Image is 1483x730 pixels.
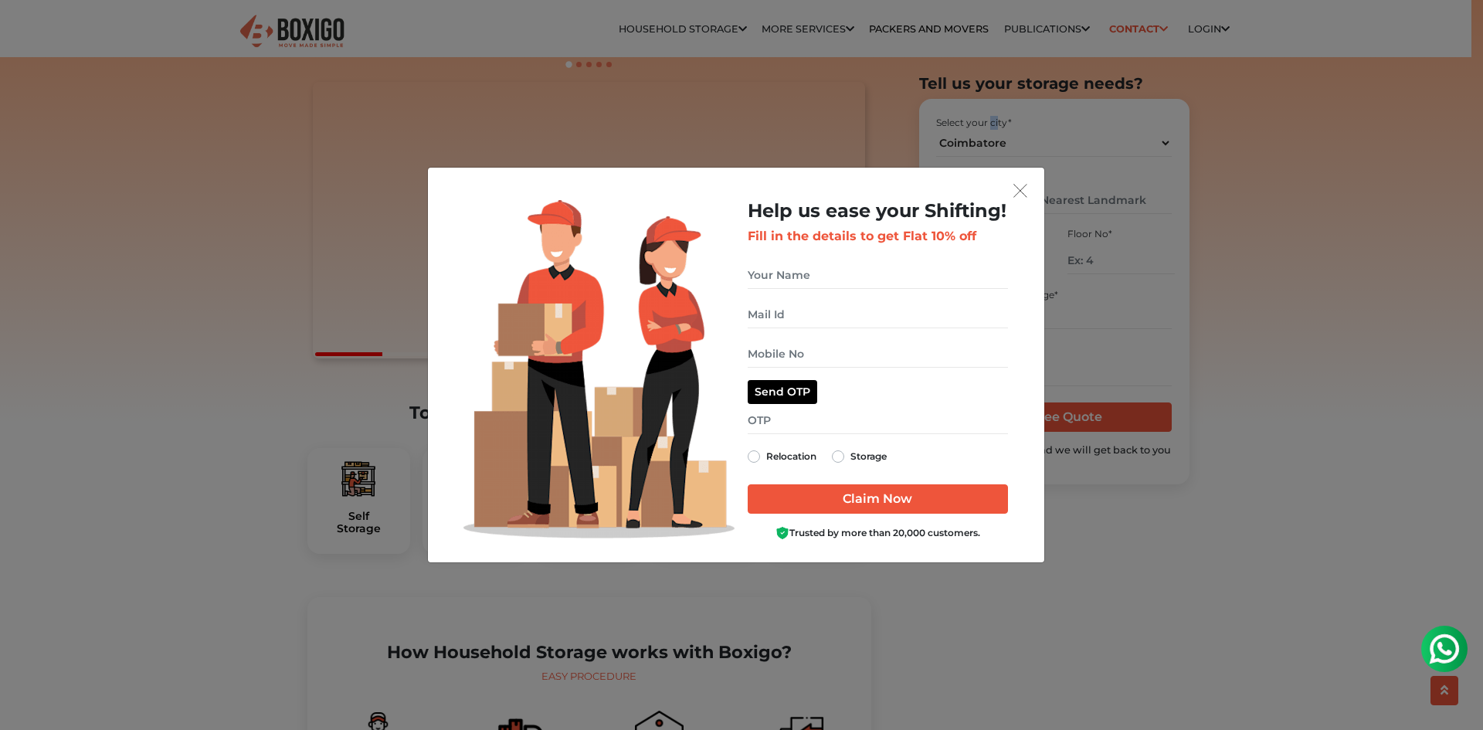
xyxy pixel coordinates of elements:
img: Boxigo Customer Shield [775,526,789,540]
img: exit [1013,184,1027,198]
input: Claim Now [748,484,1008,514]
img: Lead Welcome Image [463,200,735,538]
input: OTP [748,407,1008,434]
input: Your Name [748,262,1008,289]
h3: Fill in the details to get Flat 10% off [748,229,1008,243]
input: Mobile No [748,341,1008,368]
img: whatsapp-icon.svg [15,15,46,46]
div: Trusted by more than 20,000 customers. [748,526,1008,541]
label: Relocation [766,447,816,466]
h2: Help us ease your Shifting! [748,200,1008,222]
input: Mail Id [748,301,1008,328]
button: Send OTP [748,380,817,404]
label: Storage [850,447,887,466]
